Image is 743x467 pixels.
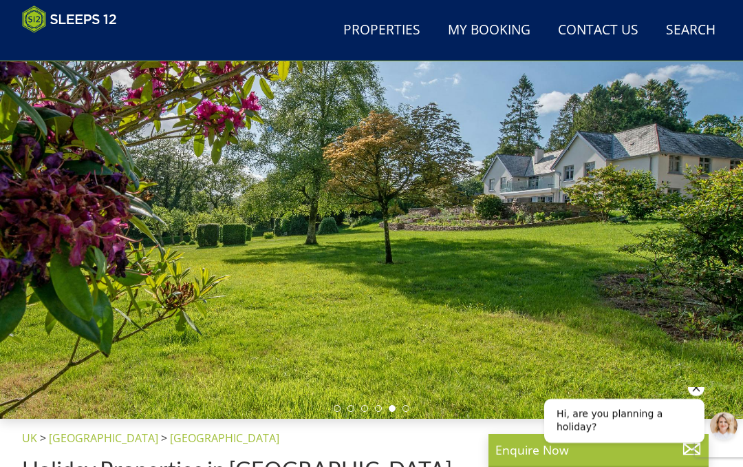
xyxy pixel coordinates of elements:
[22,430,37,446] a: UK
[49,430,158,446] a: [GEOGRAPHIC_DATA]
[533,387,743,467] iframe: LiveChat chat widget
[501,430,721,449] span: Search
[22,6,117,33] img: Sleeps 12
[495,441,702,459] p: Enquire Now
[660,15,721,46] a: Search
[177,25,204,52] button: Open LiveChat chat widget
[552,15,644,46] a: Contact Us
[23,21,129,45] span: Hi, are you planning a holiday?
[15,41,160,53] iframe: Customer reviews powered by Trustpilot
[338,15,426,46] a: Properties
[170,430,279,446] a: [GEOGRAPHIC_DATA]
[442,15,536,46] a: My Booking
[161,430,167,446] span: >
[40,430,46,446] span: >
